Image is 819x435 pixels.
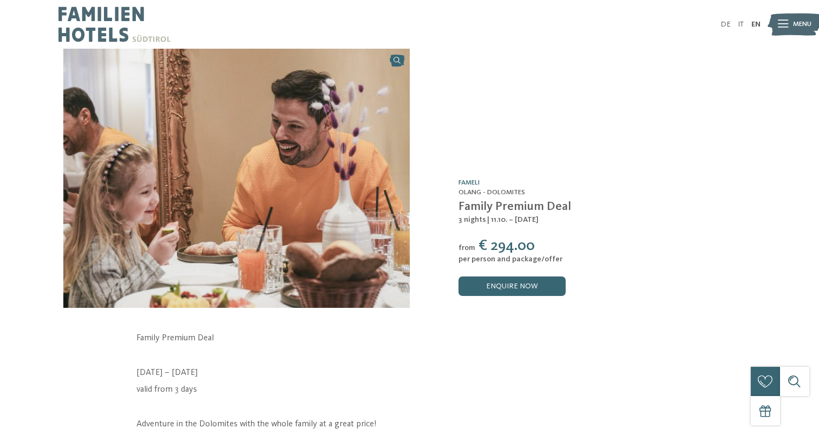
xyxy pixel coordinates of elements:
p: Adventure in the Dolomites with the whole family at a great price! [136,418,683,431]
span: per person and package/offer [458,255,562,263]
img: Family Premium Deal [63,49,410,308]
a: IT [738,21,744,28]
span: | 11.10. – [DATE] [487,216,539,223]
span: from [458,244,475,252]
span: 3 nights [458,216,486,223]
a: Fameli [458,179,480,186]
p: [DATE] – [DATE] [136,367,683,379]
span: Menu [793,19,811,29]
span: Olang - Dolomites [458,189,525,196]
span: € 294.00 [479,239,535,253]
a: EN [751,21,761,28]
p: Family Premium Deal [136,332,683,345]
a: DE [720,21,731,28]
a: enquire now [458,276,566,296]
p: valid from 3 days [136,384,683,396]
span: Family Premium Deal [458,201,571,213]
